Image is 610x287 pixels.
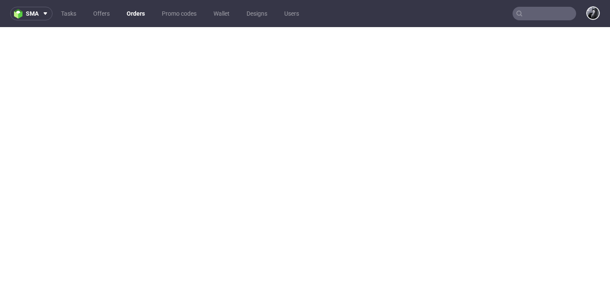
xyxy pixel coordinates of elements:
[122,7,150,20] a: Orders
[56,7,81,20] a: Tasks
[208,7,235,20] a: Wallet
[14,9,26,19] img: logo
[26,11,39,17] span: sma
[279,7,304,20] a: Users
[10,7,53,20] button: sma
[241,7,272,20] a: Designs
[157,7,202,20] a: Promo codes
[88,7,115,20] a: Offers
[587,7,599,19] img: Philippe Dubuy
